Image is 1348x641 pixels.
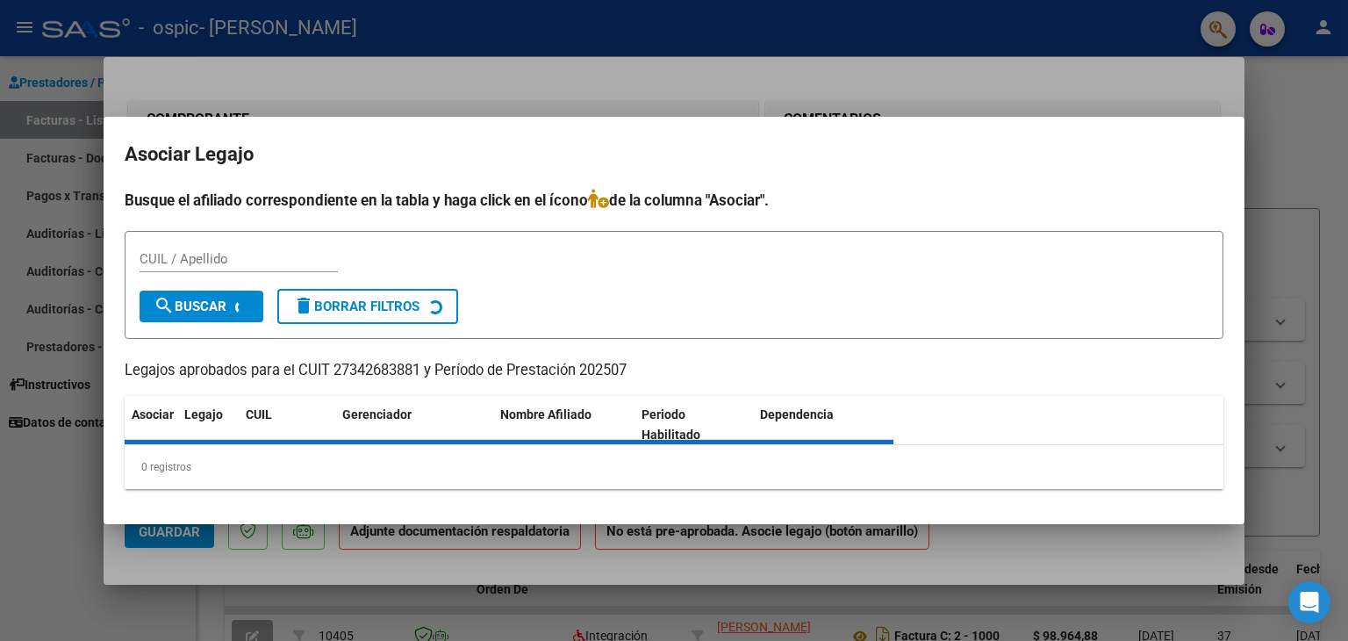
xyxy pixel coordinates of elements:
[635,396,753,454] datatable-header-cell: Periodo Habilitado
[125,445,1223,489] div: 0 registros
[177,396,239,454] datatable-header-cell: Legajo
[335,396,493,454] datatable-header-cell: Gerenciador
[154,299,226,314] span: Buscar
[125,396,177,454] datatable-header-cell: Asociar
[293,299,419,314] span: Borrar Filtros
[493,396,635,454] datatable-header-cell: Nombre Afiliado
[277,289,458,324] button: Borrar Filtros
[753,396,894,454] datatable-header-cell: Dependencia
[246,407,272,421] span: CUIL
[239,396,335,454] datatable-header-cell: CUIL
[125,138,1223,171] h2: Asociar Legajo
[125,360,1223,382] p: Legajos aprobados para el CUIT 27342683881 y Período de Prestación 202507
[293,295,314,316] mat-icon: delete
[125,189,1223,212] h4: Busque el afiliado correspondiente en la tabla y haga click en el ícono de la columna "Asociar".
[154,295,175,316] mat-icon: search
[642,407,700,442] span: Periodo Habilitado
[140,291,263,322] button: Buscar
[500,407,592,421] span: Nombre Afiliado
[184,407,223,421] span: Legajo
[760,407,834,421] span: Dependencia
[342,407,412,421] span: Gerenciador
[1288,581,1330,623] div: Open Intercom Messenger
[132,407,174,421] span: Asociar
